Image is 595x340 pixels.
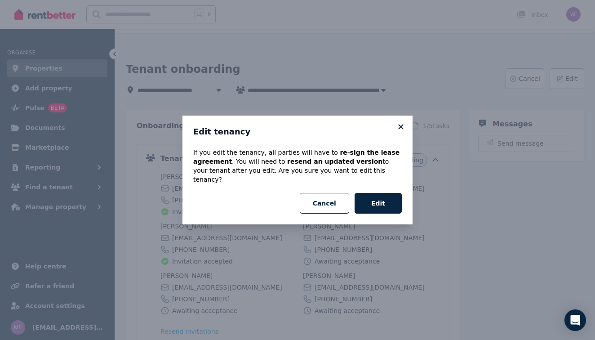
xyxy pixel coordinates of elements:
[193,148,402,184] p: If you edit the tenancy, all parties will have to . You will need to to your tenant after you edi...
[564,309,586,331] div: Open Intercom Messenger
[300,193,349,214] button: Cancel
[355,193,402,214] button: Edit
[193,126,402,137] h3: Edit tenancy
[287,158,382,165] b: resend an updated version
